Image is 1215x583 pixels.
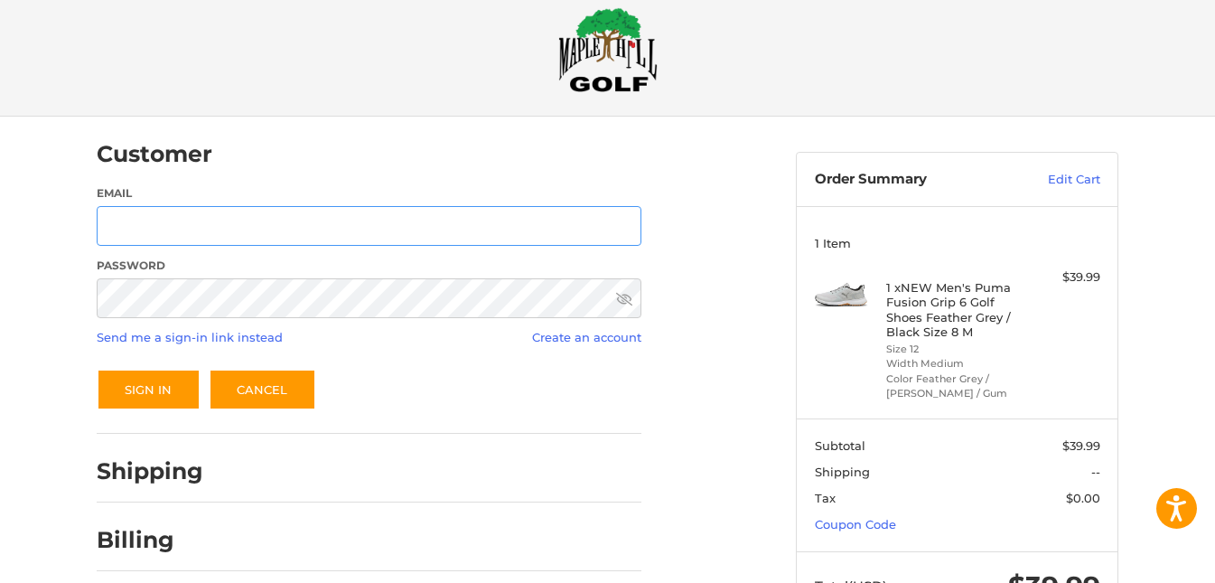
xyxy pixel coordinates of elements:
[886,280,1024,339] h4: 1 x NEW Men's Puma Fusion Grip 6 Golf Shoes Feather Grey / Black Size 8 M
[1009,171,1100,189] a: Edit Cart
[532,330,641,344] a: Create an account
[815,517,896,531] a: Coupon Code
[886,356,1024,371] li: Width Medium
[815,171,1009,189] h3: Order Summary
[97,369,201,410] button: Sign In
[558,7,658,92] img: Maple Hill Golf
[815,465,870,479] span: Shipping
[97,140,212,168] h2: Customer
[97,185,641,202] label: Email
[97,330,283,344] a: Send me a sign-in link instead
[1091,465,1100,479] span: --
[886,371,1024,401] li: Color Feather Grey / [PERSON_NAME] / Gum
[815,438,865,453] span: Subtotal
[886,342,1024,357] li: Size 12
[209,369,316,410] a: Cancel
[1062,438,1100,453] span: $39.99
[97,526,202,554] h2: Billing
[815,236,1100,250] h3: 1 Item
[815,491,836,505] span: Tax
[97,457,203,485] h2: Shipping
[97,258,641,274] label: Password
[1066,491,1100,505] span: $0.00
[1029,268,1100,287] div: $39.99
